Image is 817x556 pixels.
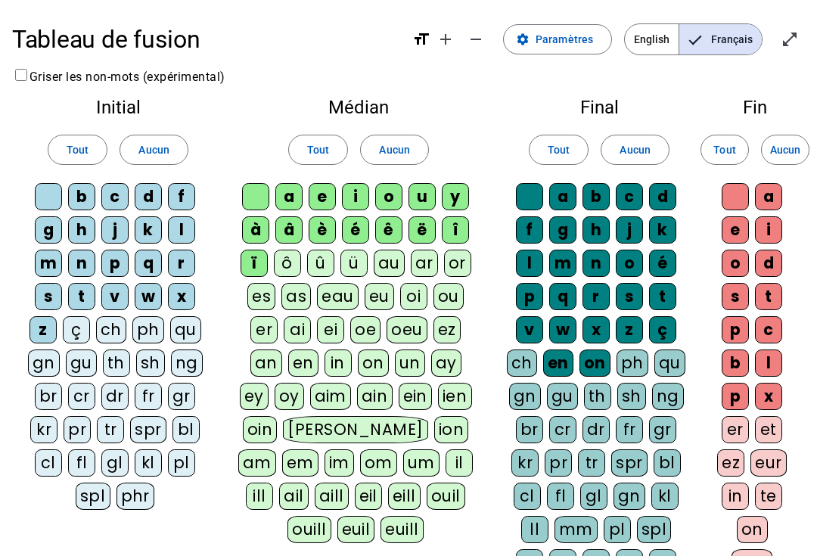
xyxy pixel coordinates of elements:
div: r [168,250,195,277]
div: tr [578,449,605,477]
div: d [649,183,676,210]
div: s [616,283,643,310]
div: qu [170,316,201,343]
div: l [755,349,782,377]
mat-icon: format_size [412,30,430,48]
span: Aucun [379,141,409,159]
div: aim [310,383,352,410]
div: ph [132,316,164,343]
div: oe [350,316,381,343]
button: Diminuer la taille de la police [461,24,491,54]
div: x [755,383,782,410]
button: Augmenter la taille de la police [430,24,461,54]
div: ll [521,516,548,543]
div: il [446,449,473,477]
div: c [616,183,643,210]
button: Aucun [360,135,428,165]
div: on [358,349,389,377]
div: oi [400,283,427,310]
div: fr [616,416,643,443]
button: Tout [701,135,749,165]
div: sh [617,383,646,410]
div: ain [357,383,393,410]
div: te [755,483,782,510]
h2: Final [505,98,693,116]
div: et [755,416,782,443]
div: î [442,216,469,244]
div: ê [375,216,402,244]
div: er [722,416,749,443]
div: â [275,216,303,244]
div: on [737,516,768,543]
div: ion [434,416,469,443]
div: bl [172,416,200,443]
h2: Fin [717,98,793,116]
div: im [325,449,354,477]
div: l [516,250,543,277]
div: ill [246,483,273,510]
div: gn [28,349,60,377]
div: t [649,283,676,310]
div: um [403,449,440,477]
div: pl [604,516,631,543]
div: ch [507,349,537,377]
div: gn [509,383,541,410]
div: an [250,349,282,377]
div: ez [433,316,461,343]
div: gl [101,449,129,477]
button: Tout [288,135,348,165]
div: ar [411,250,438,277]
div: j [616,216,643,244]
div: in [325,349,352,377]
div: th [584,383,611,410]
div: gl [580,483,607,510]
div: f [168,183,195,210]
div: ch [96,316,126,343]
div: fl [547,483,574,510]
div: r [582,283,610,310]
div: oy [275,383,304,410]
div: euill [381,516,423,543]
div: à [242,216,269,244]
button: Tout [529,135,589,165]
div: pl [168,449,195,477]
div: ay [431,349,461,377]
div: l [168,216,195,244]
mat-icon: add [436,30,455,48]
div: z [30,316,57,343]
div: y [442,183,469,210]
div: g [35,216,62,244]
div: p [722,316,749,343]
div: eil [355,483,383,510]
div: x [168,283,195,310]
div: o [375,183,402,210]
div: cr [68,383,95,410]
div: as [281,283,311,310]
button: Tout [48,135,107,165]
div: e [722,216,749,244]
div: z [616,316,643,343]
div: v [516,316,543,343]
div: s [35,283,62,310]
div: en [288,349,318,377]
div: spr [611,449,648,477]
div: pr [545,449,572,477]
mat-icon: settings [516,33,530,46]
div: ai [284,316,311,343]
button: Entrer en plein écran [775,24,805,54]
div: au [374,250,405,277]
span: Aucun [138,141,169,159]
div: oeu [387,316,427,343]
div: ï [241,250,268,277]
div: o [722,250,749,277]
button: Aucun [601,135,669,165]
div: am [238,449,276,477]
button: Aucun [761,135,809,165]
div: w [549,316,576,343]
div: cr [549,416,576,443]
div: br [35,383,62,410]
button: Aucun [120,135,188,165]
div: n [68,250,95,277]
div: u [408,183,436,210]
div: kr [511,449,539,477]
